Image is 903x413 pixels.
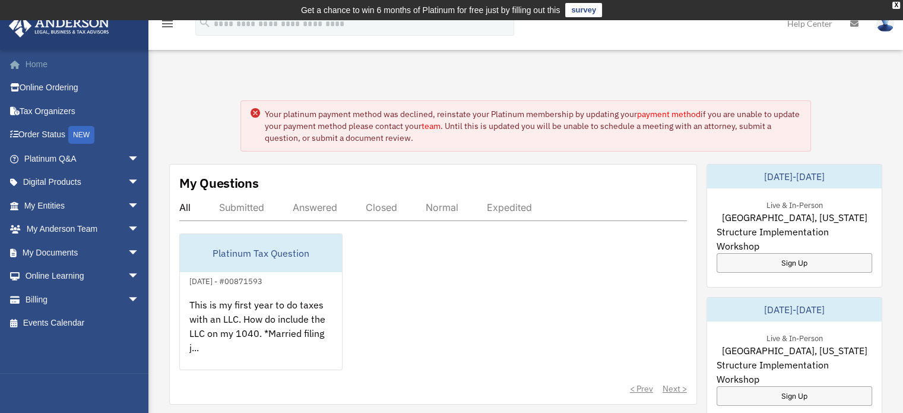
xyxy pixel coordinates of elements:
[5,14,113,37] img: Anderson Advisors Platinum Portal
[8,99,157,123] a: Tax Organizers
[128,194,151,218] span: arrow_drop_down
[8,171,157,194] a: Digital Productsarrow_drop_down
[756,331,832,343] div: Live & In-Person
[8,264,157,288] a: Online Learningarrow_drop_down
[198,16,211,29] i: search
[637,109,701,119] a: payment method
[301,3,560,17] div: Get a chance to win 6 months of Platinum for free just by filling out this
[717,386,872,406] a: Sign Up
[8,52,157,76] a: Home
[707,298,882,321] div: [DATE]-[DATE]
[128,147,151,171] span: arrow_drop_down
[8,288,157,311] a: Billingarrow_drop_down
[180,234,342,272] div: Platinum Tax Question
[756,198,832,210] div: Live & In-Person
[179,174,259,192] div: My Questions
[160,17,175,31] i: menu
[293,201,337,213] div: Answered
[8,147,157,171] a: Platinum Q&Aarrow_drop_down
[128,241,151,265] span: arrow_drop_down
[180,288,342,381] div: This is my first year to do taxes with an LLC. How do include the LLC on my 1040. *Married filing...
[179,234,343,370] a: Platinum Tax Question[DATE] - #00871593This is my first year to do taxes with an LLC. How do incl...
[565,3,602,17] a: survey
[128,288,151,312] span: arrow_drop_down
[721,210,867,225] span: [GEOGRAPHIC_DATA], [US_STATE]
[68,126,94,144] div: NEW
[721,343,867,358] span: [GEOGRAPHIC_DATA], [US_STATE]
[128,217,151,242] span: arrow_drop_down
[487,201,532,213] div: Expedited
[8,194,157,217] a: My Entitiesarrow_drop_down
[128,264,151,289] span: arrow_drop_down
[717,225,872,253] span: Structure Implementation Workshop
[422,121,441,131] a: team
[8,241,157,264] a: My Documentsarrow_drop_down
[366,201,397,213] div: Closed
[179,201,191,213] div: All
[8,76,157,100] a: Online Ordering
[8,123,157,147] a: Order StatusNEW
[717,358,872,386] span: Structure Implementation Workshop
[180,274,272,286] div: [DATE] - #00871593
[265,108,801,144] div: Your platinum payment method was declined, reinstate your Platinum membership by updating your if...
[707,165,882,188] div: [DATE]-[DATE]
[426,201,458,213] div: Normal
[876,15,894,32] img: User Pic
[128,171,151,195] span: arrow_drop_down
[160,21,175,31] a: menu
[892,2,900,9] div: close
[8,217,157,241] a: My Anderson Teamarrow_drop_down
[717,253,872,273] a: Sign Up
[8,311,157,335] a: Events Calendar
[219,201,264,213] div: Submitted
